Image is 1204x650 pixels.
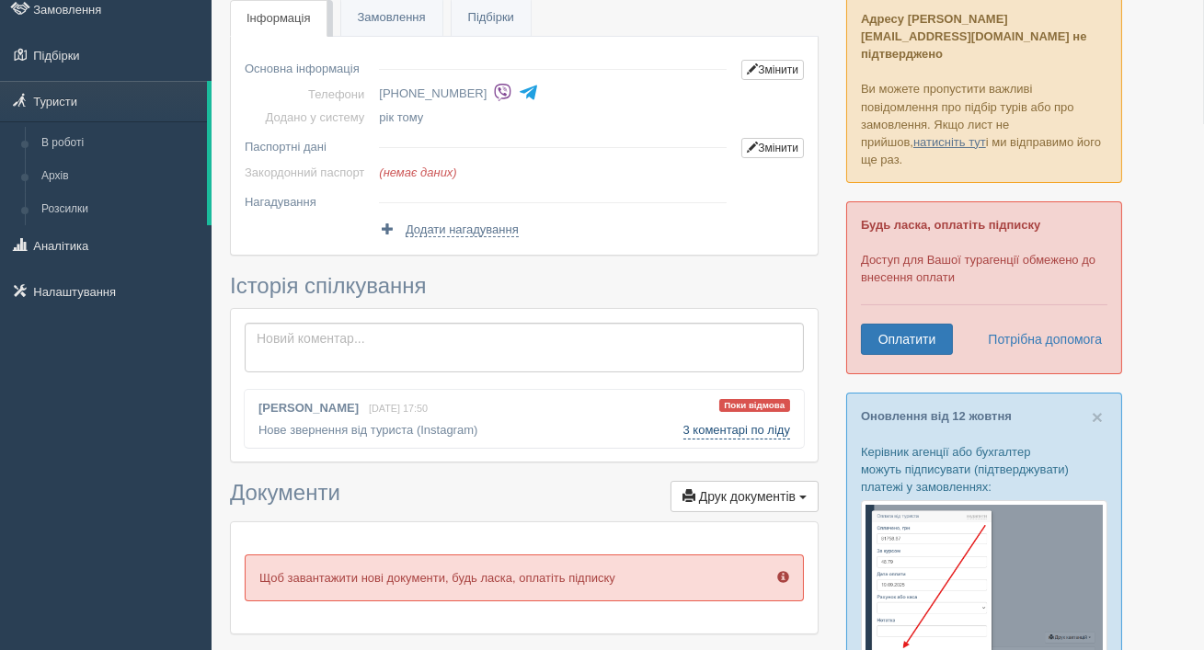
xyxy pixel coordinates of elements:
[913,135,986,149] a: натисніть тут
[1092,406,1103,428] span: ×
[861,12,1086,61] b: Адресу [PERSON_NAME][EMAIL_ADDRESS][DOMAIN_NAME] не підтверджено
[230,274,819,298] h3: Історія спілкування
[861,218,1040,232] b: Будь ласка, оплатіть підписку
[258,401,359,415] b: [PERSON_NAME]
[379,81,734,107] li: [PHONE_NUMBER]
[519,83,538,102] img: telegram-colored-4375108.svg
[719,399,790,413] span: Поки відмова
[245,129,372,161] td: Паспортні дані
[379,165,456,179] span: (немає даних)
[741,60,804,80] a: Змінити
[846,201,1122,374] div: Доступ для Вашої турагенції обмежено до внесення оплати
[245,106,372,129] td: Додано у систему
[699,489,796,504] span: Друк документів
[247,11,311,25] span: Інформація
[245,184,372,213] td: Нагадування
[33,160,207,193] a: Архів
[671,481,819,512] button: Друк документів
[683,421,790,439] a: 3 коментарі по ліду
[861,324,953,355] a: Оплатити
[245,161,372,184] td: Закордонний паспорт
[33,127,207,160] a: В роботі
[741,138,804,158] a: Змінити
[406,222,519,237] span: Додати нагадування
[33,193,207,226] a: Розсилки
[245,390,804,448] div: Нове звернення від туриста (Instagram)
[861,409,1012,423] a: Оновлення від 12 жовтня
[379,110,423,124] span: рік тому
[245,51,372,83] td: Основна інформація
[245,83,372,106] td: Телефони
[245,554,804,601] p: Щоб завантажити нові документи, будь ласка, оплатіть підписку
[861,443,1107,496] p: Керівник агенції або бухгалтер можуть підписувати (підтверджувати) платежі у замовленнях:
[493,83,512,102] img: viber-colored.svg
[976,324,1103,355] a: Потрібна допомога
[379,221,518,238] a: Додати нагадування
[1092,407,1103,427] button: Close
[230,481,819,512] h3: Документи
[369,403,428,414] span: [DATE] 17:50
